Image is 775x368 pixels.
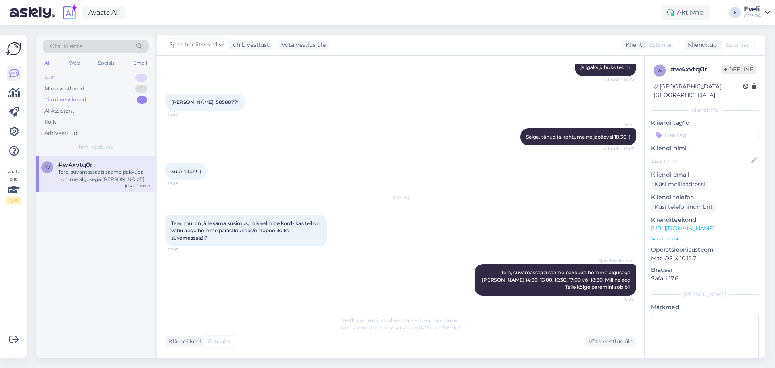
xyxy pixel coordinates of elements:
p: Safari 17.6 [651,274,759,283]
input: Lisa tag [651,129,759,141]
a: Avasta AI [82,6,125,19]
div: Võta vestlus üle [585,336,636,347]
div: Vaata siia [6,168,21,204]
div: Küsi meiliaadressi [651,179,708,190]
div: Küsi telefoninumbrit [651,202,716,212]
div: Arhiveeritud [44,129,77,137]
div: 1 [137,96,147,104]
div: Tere, süvamassaaži saame pakkuda homme algusega [PERSON_NAME] 14:30, 16:00, 16:30, 17:00 või 18:3... [58,168,150,183]
span: Estonian [726,41,750,49]
i: „Võtke vestlus üle” [417,324,461,330]
span: Otsi kliente [50,42,82,50]
p: Brauser [651,266,759,274]
div: E [729,7,741,18]
p: Kliendi nimi [651,144,759,153]
img: Askly Logo [6,41,22,57]
span: [PERSON_NAME], 58588774 [171,99,240,105]
span: Nähtud ✓ 18:47 [602,146,634,152]
span: Estonian [208,337,232,346]
div: Email [132,58,149,68]
div: Socials [96,58,116,68]
span: 18:48 [168,181,198,187]
div: Klienditugi [685,41,719,49]
a: EveliGOSPA [744,6,770,19]
div: Klient [622,41,642,49]
div: 0 [135,74,147,82]
span: w [45,164,50,170]
span: Spaa hoolitsused [599,258,634,264]
p: Vaata edasi ... [651,235,759,242]
span: Tere, mul on jälle sama küsimus, mis eelmine kord- kas teil on vabu aegu homme pärastlõunaks/õhtu... [171,220,321,241]
span: 10:09 [603,296,634,302]
span: Vestlus on määratud kasutajale Spaa hoolitsused [342,317,460,323]
p: Kliendi email [651,170,759,179]
span: 10:07 [168,247,198,253]
div: [DATE] 10:09 [125,183,150,189]
img: explore-ai [61,4,78,21]
span: 18:47 [168,111,198,117]
div: AI Assistent [44,107,74,115]
span: Tere, süvamassaaži saame pakkuda homme algusega [PERSON_NAME] 14:30, 16:00, 16:30, 17:00 või 18:3... [482,269,632,290]
span: Tiimi vestlused [78,143,114,151]
div: 0 [135,85,147,93]
span: Selge, tänud ja kohtume neljapäeval 18.30 :) [526,134,630,140]
p: Klienditeekond [651,216,759,224]
div: juhib vestlust [228,41,269,49]
div: Kliendi keel [165,337,201,346]
p: Mac OS X 10.15.7 [651,254,759,263]
span: Offline [721,65,756,74]
span: Estonian [649,41,674,49]
div: Web [67,58,82,68]
span: Nähtud ✓ 18:47 [602,76,634,82]
input: Lisa nimi [651,156,750,165]
div: Uus [44,74,54,82]
p: Kliendi tag'id [651,119,759,127]
div: All [43,58,52,68]
div: [DATE] [165,194,636,201]
span: #w4xvtq0r [58,161,92,168]
div: [GEOGRAPHIC_DATA], [GEOGRAPHIC_DATA] [654,82,743,99]
p: Kliendi telefon [651,193,759,202]
div: Tiimi vestlused [44,96,86,104]
span: w [657,67,662,74]
p: Märkmed [651,303,759,311]
div: Kliendi info [651,107,759,114]
a: [URL][DOMAIN_NAME] [651,225,714,232]
div: Võta vestlus üle [278,40,329,50]
span: Vestluse ülevõtmiseks vajutage [341,324,461,330]
div: Eveli [744,6,761,13]
div: [PERSON_NAME] [651,291,759,298]
div: GOSPA [744,13,761,19]
span: Suur aitäh! :) [171,168,201,175]
div: Kõik [44,118,56,126]
div: Aktiivne [661,5,710,20]
div: 1 / 3 [6,197,21,204]
span: Spaa hoolitsused [169,40,217,49]
p: Operatsioonisüsteem [651,246,759,254]
span: Keidi [603,122,634,128]
div: Minu vestlused [44,85,84,93]
div: # w4xvtq0r [670,65,721,74]
span: ja igaks juhuks tel. nr [580,64,630,70]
